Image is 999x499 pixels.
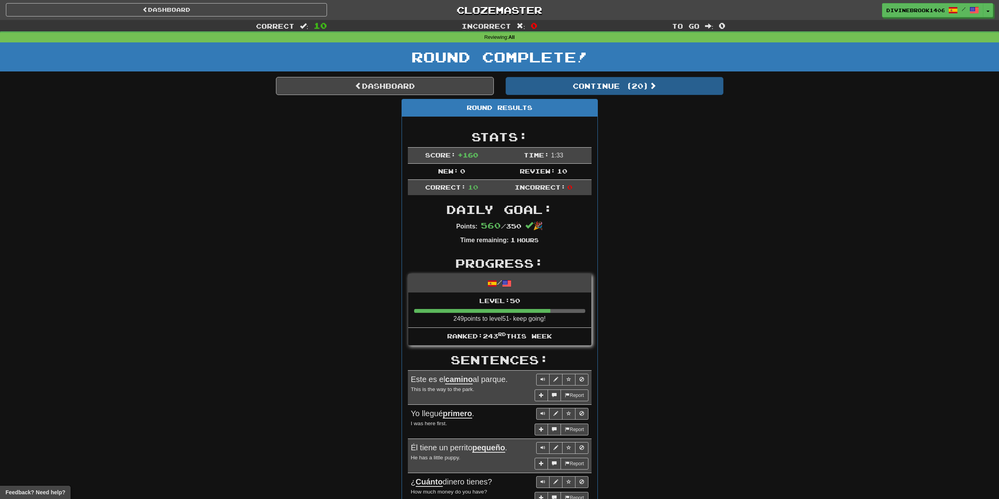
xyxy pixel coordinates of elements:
button: Add sentence to collection [535,458,548,470]
span: Yo llegué . [411,409,475,419]
button: Report [561,389,588,401]
span: 🎉 [525,221,543,230]
span: Ranked: 243 this week [447,332,552,340]
li: 249 points to level 51 - keep going! [408,292,591,328]
u: Cuánto [416,477,443,487]
sup: rd [498,331,506,337]
div: Sentence controls [536,408,588,420]
h1: Round Complete! [3,49,996,65]
button: Continue (20) [506,77,723,95]
div: / [408,274,591,292]
button: Play sentence audio [536,408,550,420]
h2: Stats: [408,130,592,143]
span: 0 [531,21,537,30]
span: DivineBrook1406 [886,7,944,14]
span: Correct [256,22,294,30]
span: 560 [481,221,501,230]
span: Time: [524,151,549,159]
u: pequeño [472,443,505,453]
button: Edit sentence [549,476,563,488]
h2: Progress: [408,257,592,270]
strong: All [508,35,515,40]
span: Level: 50 [479,297,520,304]
button: Edit sentence [549,374,563,386]
button: Add sentence to collection [535,424,548,435]
button: Toggle ignore [575,408,588,420]
span: 10 [314,21,327,30]
span: 10 [557,167,567,175]
span: 10 [468,183,478,191]
div: More sentence controls [535,424,588,435]
button: Report [561,458,588,470]
div: Round Results [402,99,597,117]
span: 0 [567,183,572,191]
small: This is the way to the park. [411,386,475,392]
u: camino [445,375,473,384]
h2: Sentences: [408,353,592,366]
span: Score: [425,151,456,159]
small: I was here first. [411,420,447,426]
strong: Points: [456,223,477,230]
button: Play sentence audio [536,374,550,386]
button: Toggle favorite [562,374,575,386]
div: Sentence controls [536,374,588,386]
strong: Time remaining: [460,237,509,243]
button: Toggle ignore [575,442,588,454]
span: + 160 [458,151,478,159]
span: Él tiene un perrito . [411,443,508,453]
button: Toggle ignore [575,374,588,386]
div: Sentence controls [536,476,588,488]
span: 1 : 33 [551,152,563,159]
a: DivineBrook1406 / [882,3,983,17]
span: New: [438,167,458,175]
button: Toggle favorite [562,408,575,420]
span: : [517,23,525,29]
span: 1 [510,236,515,243]
div: More sentence controls [535,458,588,470]
span: Review: [520,167,555,175]
span: 0 [460,167,465,175]
span: Incorrect [462,22,511,30]
button: Edit sentence [549,408,563,420]
a: Dashboard [276,77,494,95]
button: Play sentence audio [536,442,550,454]
button: Add sentence to collection [535,389,548,401]
span: To go [672,22,699,30]
span: ¿ dinero tienes? [411,477,492,487]
span: Open feedback widget [5,488,65,496]
div: Sentence controls [536,442,588,454]
button: Report [561,424,588,435]
button: Edit sentence [549,442,563,454]
div: More sentence controls [535,389,588,401]
button: Toggle ignore [575,476,588,488]
span: Este es el al parque. [411,375,508,384]
small: Hours [517,237,539,243]
span: 0 [719,21,725,30]
span: Correct: [425,183,466,191]
span: : [300,23,309,29]
u: primero [443,409,472,419]
button: Play sentence audio [536,476,550,488]
h2: Daily Goal: [408,203,592,216]
span: : [705,23,714,29]
small: He has a little puppy. [411,455,460,461]
span: Incorrect: [515,183,566,191]
a: Clozemaster [339,3,660,17]
button: Toggle favorite [562,442,575,454]
small: How much money do you have? [411,489,487,495]
span: / [962,6,966,12]
button: Toggle favorite [562,476,575,488]
span: / 350 [481,222,521,230]
a: Dashboard [6,3,327,16]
